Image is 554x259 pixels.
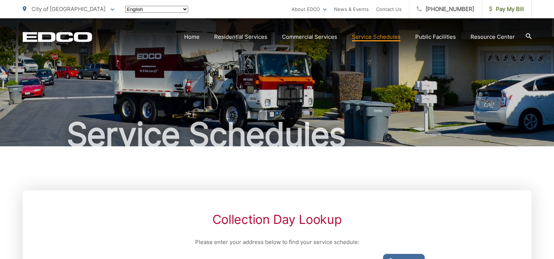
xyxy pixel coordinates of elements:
[129,212,424,227] h2: Collection Day Lookup
[334,5,369,14] a: News & Events
[376,5,402,14] a: Contact Us
[291,5,327,14] a: About EDCO
[352,33,401,41] a: Service Schedules
[23,116,532,153] h1: Service Schedules
[23,32,92,42] a: EDCD logo. Return to the homepage.
[282,33,337,41] a: Commercial Services
[415,33,456,41] a: Public Facilities
[125,6,188,13] select: Select a language
[31,5,105,12] span: City of [GEOGRAPHIC_DATA]
[471,33,515,41] a: Resource Center
[214,33,267,41] a: Residential Services
[184,33,200,41] a: Home
[129,238,424,247] p: Please enter your address below to find your service schedule:
[489,5,524,14] span: Pay My Bill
